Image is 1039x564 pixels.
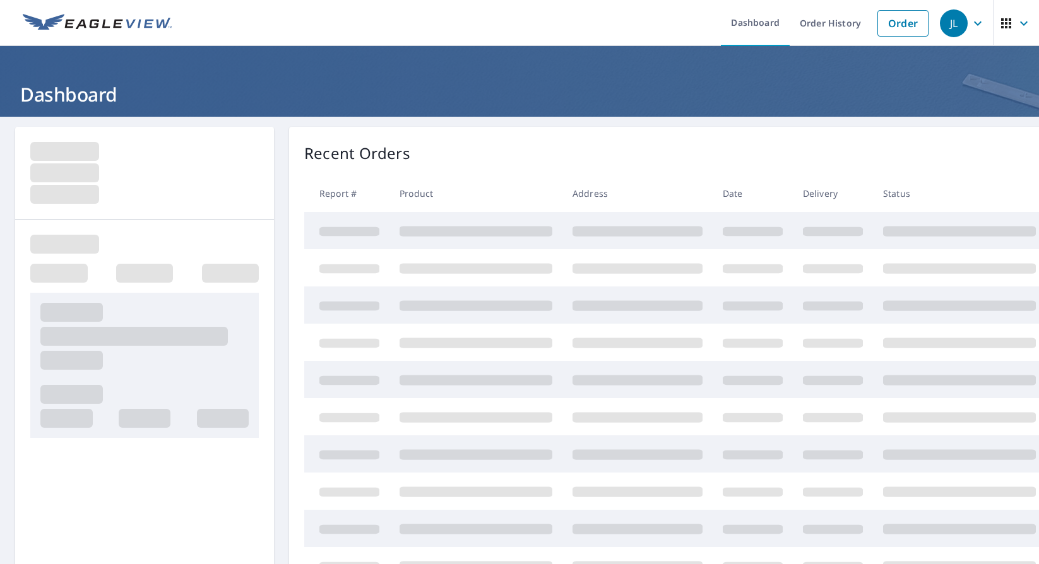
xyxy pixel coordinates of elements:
a: Order [877,10,929,37]
h1: Dashboard [15,81,1024,107]
th: Delivery [793,175,873,212]
th: Product [389,175,562,212]
th: Report # [304,175,389,212]
th: Date [713,175,793,212]
div: JL [940,9,968,37]
th: Address [562,175,713,212]
p: Recent Orders [304,142,410,165]
img: EV Logo [23,14,172,33]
